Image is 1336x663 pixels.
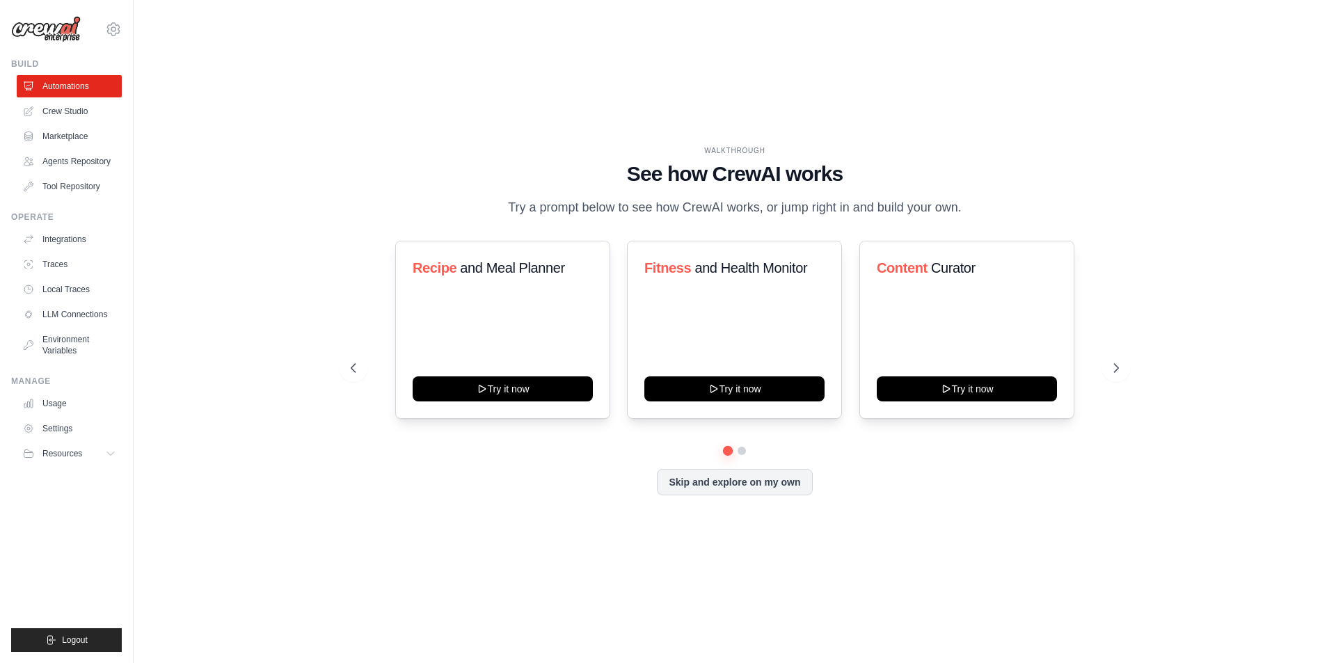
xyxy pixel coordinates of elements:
[17,303,122,326] a: LLM Connections
[11,628,122,652] button: Logout
[17,442,122,465] button: Resources
[11,376,122,387] div: Manage
[501,198,969,218] p: Try a prompt below to see how CrewAI works, or jump right in and build your own.
[11,58,122,70] div: Build
[17,417,122,440] a: Settings
[413,376,593,401] button: Try it now
[17,150,122,173] a: Agents Repository
[17,100,122,122] a: Crew Studio
[460,260,564,275] span: and Meal Planner
[62,634,88,646] span: Logout
[931,260,976,275] span: Curator
[644,260,691,275] span: Fitness
[17,228,122,250] a: Integrations
[17,392,122,415] a: Usage
[351,161,1119,186] h1: See how CrewAI works
[657,469,812,495] button: Skip and explore on my own
[11,211,122,223] div: Operate
[695,260,808,275] span: and Health Monitor
[17,175,122,198] a: Tool Repository
[877,376,1057,401] button: Try it now
[877,260,928,275] span: Content
[42,448,82,459] span: Resources
[413,260,456,275] span: Recipe
[17,75,122,97] a: Automations
[644,376,825,401] button: Try it now
[17,253,122,275] a: Traces
[17,328,122,362] a: Environment Variables
[351,145,1119,156] div: WALKTHROUGH
[11,16,81,42] img: Logo
[17,278,122,301] a: Local Traces
[17,125,122,147] a: Marketplace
